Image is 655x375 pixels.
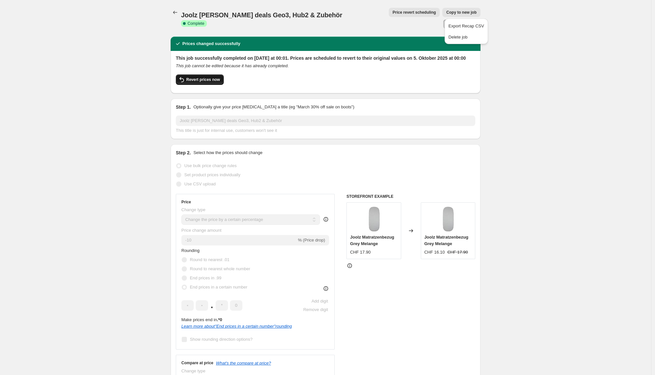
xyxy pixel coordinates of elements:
[216,361,271,366] button: What's the compare at price?
[193,149,263,156] p: Select how the prices should change
[188,21,204,26] span: Complete
[323,216,329,223] div: help
[230,300,242,311] input: ﹡
[181,199,191,205] h3: Price
[448,249,468,256] strike: CHF 17.90
[346,194,475,199] h6: STOREFRONT EXAMPLE
[184,181,216,186] span: Use CSV upload
[184,172,240,177] span: Set product prices individually
[210,300,214,311] span: .
[176,74,224,85] button: Revert prices now
[435,206,461,232] img: Matratzenbezug_grau_80x.jpg
[181,228,221,233] span: Price change amount
[181,368,206,373] span: Change type
[446,10,477,15] span: Copy to new job
[449,23,484,28] span: Export Recap CSV
[176,116,475,126] input: 30% off holiday sale
[181,248,200,253] span: Rounding
[176,63,289,68] i: This job cannot be edited because it has already completed.
[181,360,213,366] h3: Compare at price
[447,21,486,31] button: Export Recap CSV
[424,235,468,246] span: Joolz Matratzenbezug Grey Melange
[393,10,436,15] span: Price revert scheduling
[447,32,486,42] button: Delete job
[424,249,445,256] div: CHF 16.10
[389,8,440,17] button: Price revert scheduling
[181,11,342,19] span: Joolz [PERSON_NAME] deals Geo3, Hub2 & Zubehör
[176,149,191,156] h2: Step 2.
[449,35,468,39] span: Delete job
[181,235,297,245] input: -15
[181,317,222,322] span: Make prices end in
[190,257,229,262] span: Round to nearest .01
[190,275,221,280] span: End prices in .99
[190,337,252,342] span: Show rounding direction options?
[186,77,220,82] span: Revert prices now
[442,8,480,17] button: Copy to new job
[190,285,247,289] span: End prices in a certain number
[181,324,292,329] i: Learn more about " End prices in a certain number " rounding
[216,300,228,311] input: ﹡
[196,300,208,311] input: ﹡
[350,235,394,246] span: Joolz Matratzenbezug Grey Melange
[181,207,206,212] span: Change type
[181,300,194,311] input: ﹡
[182,40,240,47] h2: Prices changed successfully
[361,206,387,232] img: Matratzenbezug_grau_80x.jpg
[193,104,354,110] p: Optionally give your price [MEDICAL_DATA] a title (eg "March 30% off sale on boots")
[350,249,371,256] div: CHF 17.90
[184,163,236,168] span: Use bulk price change rules
[181,324,292,329] a: Learn more about"End prices in a certain number"rounding
[176,104,191,110] h2: Step 1.
[176,55,475,61] h2: This job successfully completed on [DATE] at 00:01. Prices are scheduled to revert to their origi...
[298,238,325,242] span: % (Price drop)
[176,128,277,133] span: This title is just for internal use, customers won't see it
[171,8,180,17] button: Price change jobs
[190,266,250,271] span: Round to nearest whole number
